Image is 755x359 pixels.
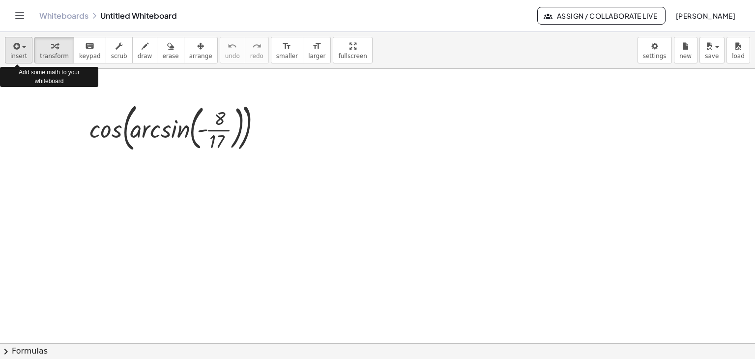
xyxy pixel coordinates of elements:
button: draw [132,37,158,63]
span: undo [225,53,240,60]
span: load [732,53,745,60]
button: fullscreen [333,37,372,63]
span: scrub [111,53,127,60]
button: redoredo [245,37,269,63]
button: keyboardkeypad [74,37,106,63]
i: format_size [282,40,291,52]
i: keyboard [85,40,94,52]
span: fullscreen [338,53,367,60]
button: settings [638,37,672,63]
span: transform [40,53,69,60]
span: [PERSON_NAME] [675,11,735,20]
span: smaller [276,53,298,60]
button: load [726,37,750,63]
button: format_sizesmaller [271,37,303,63]
span: redo [250,53,263,60]
button: scrub [106,37,133,63]
button: transform [34,37,74,63]
span: insert [10,53,27,60]
span: arrange [189,53,212,60]
button: undoundo [220,37,245,63]
button: insert [5,37,32,63]
i: undo [228,40,237,52]
span: erase [162,53,178,60]
span: keypad [79,53,101,60]
i: redo [252,40,261,52]
button: erase [157,37,184,63]
span: save [705,53,719,60]
span: draw [138,53,152,60]
span: larger [308,53,325,60]
span: settings [643,53,667,60]
button: [PERSON_NAME] [668,7,743,25]
span: Assign / Collaborate Live [546,11,657,20]
button: new [674,37,697,63]
button: arrange [184,37,218,63]
a: Whiteboards [39,11,88,21]
button: format_sizelarger [303,37,331,63]
button: save [699,37,725,63]
button: Toggle navigation [12,8,28,24]
i: format_size [312,40,321,52]
button: Assign / Collaborate Live [537,7,666,25]
span: new [679,53,692,60]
